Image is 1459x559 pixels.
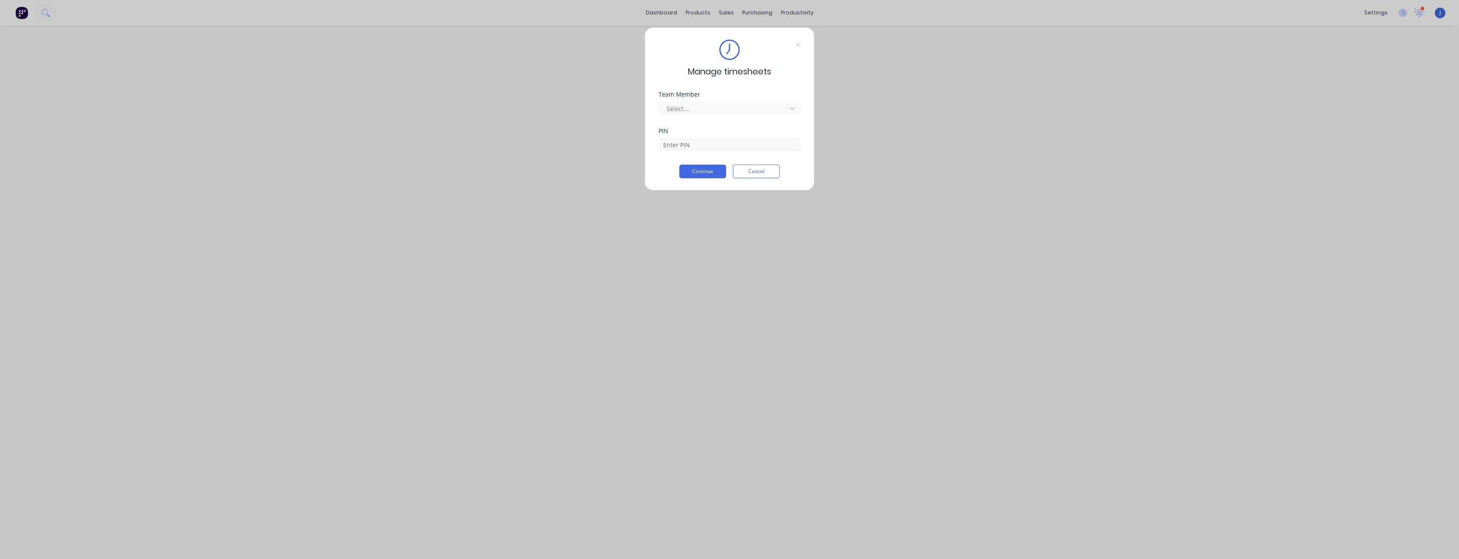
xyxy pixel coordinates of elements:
button: Continue [679,165,726,178]
span: Manage timesheets [688,65,771,78]
input: Enter PIN [659,138,800,151]
div: PIN [659,128,800,134]
div: Team Member [659,91,800,97]
button: Cancel [733,165,780,178]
